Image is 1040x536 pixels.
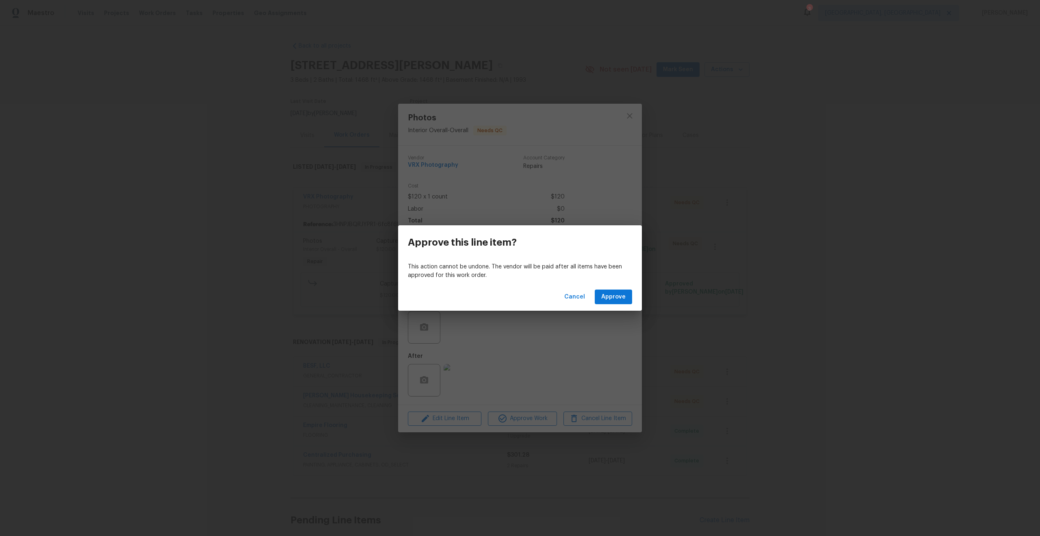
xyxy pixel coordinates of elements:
[561,290,588,305] button: Cancel
[601,292,626,302] span: Approve
[408,237,517,248] h3: Approve this line item?
[408,263,632,280] p: This action cannot be undone. The vendor will be paid after all items have been approved for this...
[595,290,632,305] button: Approve
[564,292,585,302] span: Cancel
